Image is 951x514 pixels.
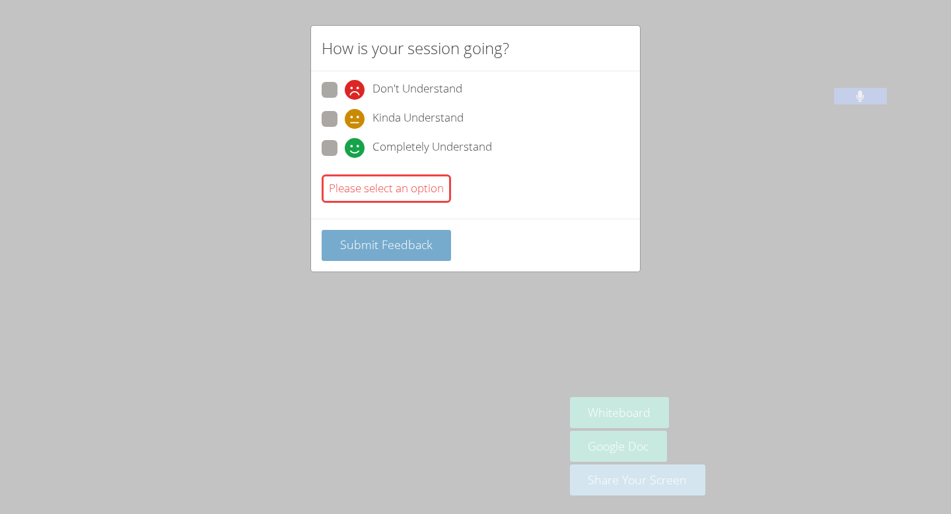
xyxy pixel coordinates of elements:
[322,230,451,261] button: Submit Feedback
[322,174,451,203] div: Please select an option
[372,138,492,158] span: Completely Understand
[322,36,509,60] h2: How is your session going?
[372,80,462,100] span: Don't Understand
[372,109,464,129] span: Kinda Understand
[340,237,433,252] span: Submit Feedback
